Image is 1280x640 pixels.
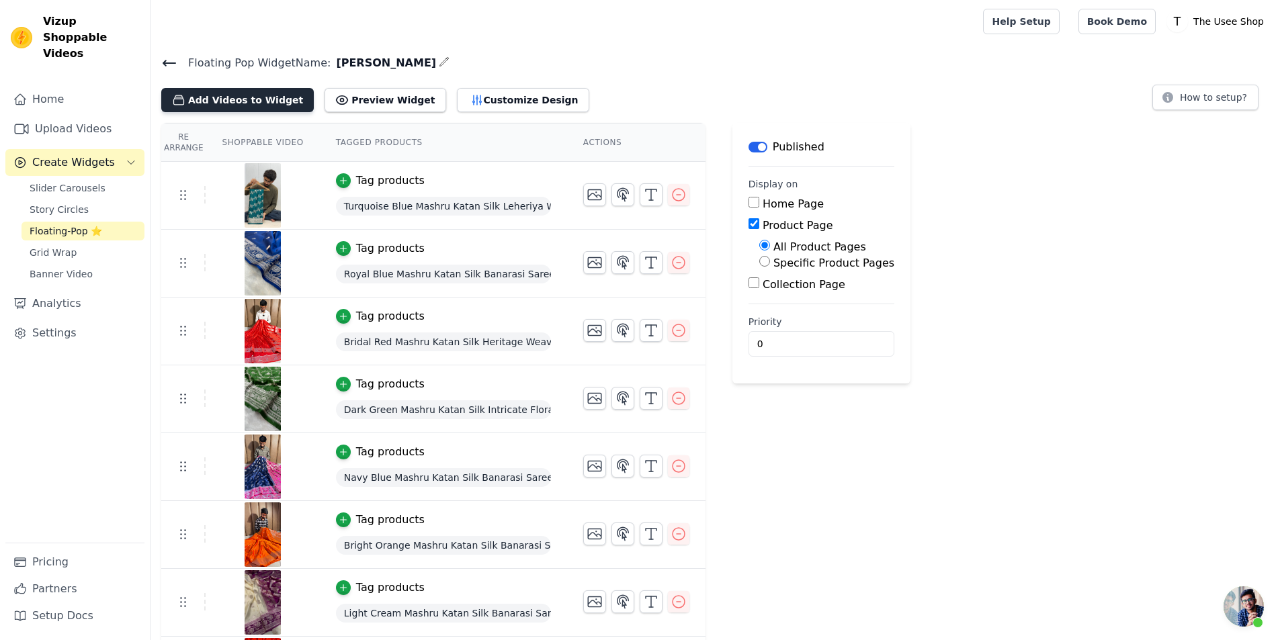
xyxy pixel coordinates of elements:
[5,116,144,142] a: Upload Videos
[336,400,551,419] span: Dark Green Mashru Katan Silk Intricate Floral Weave Banarasi Saree
[583,319,606,342] button: Change Thumbnail
[244,299,282,363] img: vizup-images-e2b9.jpg
[336,265,551,283] span: Royal Blue Mashru Katan Silk Banarasi Saree
[336,173,425,189] button: Tag products
[1078,9,1156,34] a: Book Demo
[325,88,445,112] button: Preview Widget
[457,88,589,112] button: Customize Design
[356,376,425,392] div: Tag products
[336,308,425,324] button: Tag products
[5,149,144,176] button: Create Widgets
[5,576,144,602] a: Partners
[5,86,144,113] a: Home
[5,290,144,317] a: Analytics
[22,222,144,240] a: Floating-Pop ⭐
[356,444,425,460] div: Tag products
[206,124,319,162] th: Shoppable Video
[1224,586,1264,627] div: Open chat
[5,320,144,347] a: Settings
[356,173,425,189] div: Tag products
[583,455,606,477] button: Change Thumbnail
[773,240,866,253] label: All Product Pages
[583,183,606,206] button: Change Thumbnail
[11,27,32,48] img: Vizup
[1166,9,1269,34] button: T The Usee Shop
[320,124,567,162] th: Tagged Products
[30,181,105,195] span: Slider Carousels
[583,590,606,613] button: Change Thumbnail
[30,246,77,259] span: Grid Wrap
[763,197,824,210] label: Home Page
[244,231,282,295] img: vizup-images-311a.jpg
[336,580,425,596] button: Tag products
[1152,94,1258,107] a: How to setup?
[583,522,606,545] button: Change Thumbnail
[22,179,144,197] a: Slider Carousels
[43,13,139,62] span: Vizup Shoppable Videos
[763,219,833,232] label: Product Page
[773,139,824,155] p: Published
[32,154,115,171] span: Create Widgets
[336,376,425,392] button: Tag products
[177,55,331,71] span: Floating Pop Widget Name:
[30,224,102,238] span: Floating-Pop ⭐
[356,308,425,324] div: Tag products
[567,124,706,162] th: Actions
[30,203,89,216] span: Story Circles
[331,55,436,71] span: [PERSON_NAME]
[336,604,551,623] span: Light Cream Mashru Katan Silk Banarasi Saree
[244,163,282,228] img: vizup-images-17ab.jpg
[336,468,551,487] span: Navy Blue Mashru Katan Silk Banarasi Saree
[22,265,144,283] a: Banner Video
[749,315,894,328] label: Priority
[583,251,606,274] button: Change Thumbnail
[356,580,425,596] div: Tag products
[336,197,551,216] span: Turquoise Blue Mashru Katan Silk Leheriya Weave Banarasi Saree
[763,278,845,291] label: Collection Page
[439,54,450,72] div: Edit Name
[336,332,551,351] span: Bridal Red Mashru Katan Silk Heritage Weave Banarasi Saree
[30,267,93,281] span: Banner Video
[244,435,282,499] img: vizup-images-ef37.jpg
[336,240,425,257] button: Tag products
[22,200,144,219] a: Story Circles
[336,512,425,528] button: Tag products
[161,88,314,112] button: Add Videos to Widget
[773,257,894,269] label: Specific Product Pages
[336,536,551,555] span: Bright Orange Mashru Katan Silk Banarasi Saree
[749,177,798,191] legend: Display on
[356,512,425,528] div: Tag products
[356,240,425,257] div: Tag products
[983,9,1059,34] a: Help Setup
[1173,15,1181,28] text: T
[161,124,206,162] th: Re Arrange
[244,367,282,431] img: vizup-images-dd31.jpg
[1188,9,1269,34] p: The Usee Shop
[244,502,282,567] img: vizup-images-94d0.jpg
[336,444,425,460] button: Tag products
[5,549,144,576] a: Pricing
[1152,85,1258,110] button: How to setup?
[244,570,282,635] img: vizup-images-835a.jpg
[22,243,144,262] a: Grid Wrap
[583,387,606,410] button: Change Thumbnail
[5,602,144,629] a: Setup Docs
